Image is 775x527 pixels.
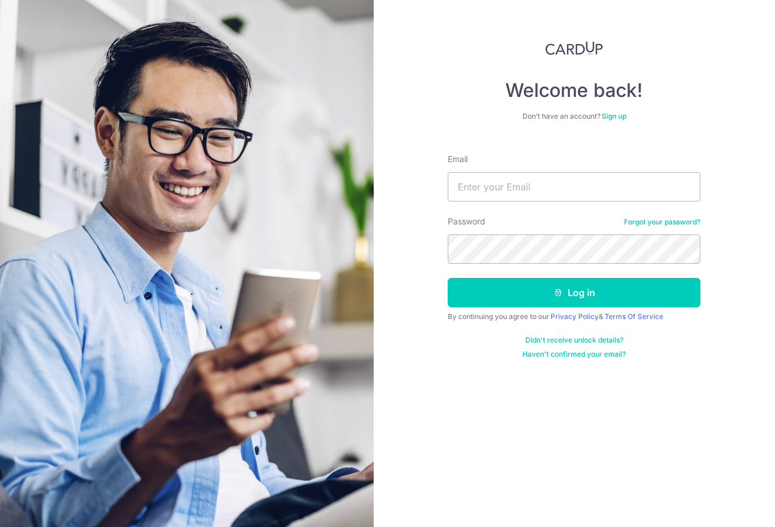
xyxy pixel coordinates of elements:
h4: Welcome back! [448,79,700,102]
a: Terms Of Service [605,312,663,321]
button: Log in [448,278,700,307]
label: Email [448,153,468,165]
a: Didn't receive unlock details? [525,335,623,345]
div: Don’t have an account? [448,112,700,121]
img: CardUp Logo [545,41,603,55]
a: Forgot your password? [624,217,700,227]
div: By continuing you agree to our & [448,312,700,321]
input: Enter your Email [448,172,700,202]
a: Haven't confirmed your email? [522,350,626,359]
a: Sign up [602,112,626,120]
a: Privacy Policy [551,312,599,321]
label: Password [448,216,485,227]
